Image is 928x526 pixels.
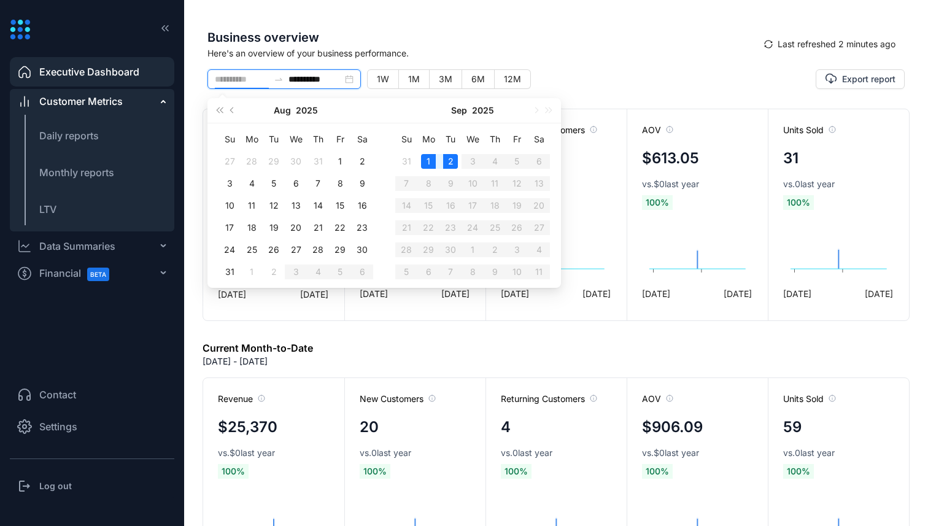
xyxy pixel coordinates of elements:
span: Customer Metrics [39,94,123,109]
div: 31 [222,265,237,279]
td: 2025-08-30 [351,239,373,261]
td: 2025-08-24 [218,239,241,261]
span: 100 % [783,195,814,210]
span: [DATE] [582,287,611,300]
div: 10 [222,198,237,213]
span: 100 % [218,464,249,479]
td: 2025-08-13 [285,195,307,217]
td: 2025-09-02 [439,150,462,172]
div: 13 [288,198,303,213]
span: AOV [642,393,673,405]
span: [DATE] [642,287,670,300]
span: BETA [87,268,109,281]
td: 2025-08-25 [241,239,263,261]
span: Units Sold [783,393,836,405]
th: Su [218,128,241,150]
td: 2025-08-15 [329,195,351,217]
div: 17 [222,220,237,235]
td: 2025-08-11 [241,195,263,217]
div: 7 [311,176,325,191]
div: 30 [355,242,369,257]
p: [DATE] - [DATE] [203,355,268,368]
span: 1M [408,74,420,84]
span: to [274,74,284,84]
td: 2025-08-26 [263,239,285,261]
div: 19 [266,220,281,235]
td: 2025-08-09 [351,172,373,195]
th: Th [307,128,329,150]
span: [DATE] [865,287,893,300]
th: We [285,128,307,150]
div: 29 [266,154,281,169]
span: New Customers [360,393,436,405]
div: 1 [244,265,259,279]
span: Here's an overview of your business performance. [207,47,755,60]
th: Tu [263,128,285,150]
td: 2025-08-22 [329,217,351,239]
th: Mo [241,128,263,150]
div: 18 [244,220,259,235]
td: 2025-08-10 [218,195,241,217]
td: 2025-08-02 [351,150,373,172]
td: 2025-08-31 [218,261,241,283]
td: 2025-08-23 [351,217,373,239]
button: 2025 [472,98,494,123]
td: 2025-08-12 [263,195,285,217]
td: 2025-07-27 [218,150,241,172]
td: 2025-08-20 [285,217,307,239]
div: 25 [244,242,259,257]
span: [DATE] [300,288,328,301]
span: Executive Dashboard [39,64,139,79]
span: Returning Customers [501,393,597,405]
td: 2025-08-21 [307,217,329,239]
th: Mo [417,128,439,150]
button: Aug [274,98,291,123]
div: Data Summaries [39,239,115,253]
td: 2025-09-01 [417,150,439,172]
th: Fr [506,128,528,150]
div: 4 [244,176,259,191]
span: vs. 0 last year [360,447,411,459]
td: 2025-08-06 [285,172,307,195]
td: 2025-08-28 [307,239,329,261]
div: 21 [311,220,325,235]
span: Last refreshed 2 minutes ago [778,37,895,51]
td: 2025-09-02 [263,261,285,283]
th: Fr [329,128,351,150]
span: sync [764,40,773,48]
div: 2 [355,154,369,169]
th: Tu [439,128,462,150]
td: 2025-08-03 [218,172,241,195]
td: 2025-08-07 [307,172,329,195]
span: Financial [39,260,120,287]
th: Sa [528,128,550,150]
span: Daily reports [39,130,99,142]
h4: 20 [360,416,379,438]
button: Sep [451,98,467,123]
th: We [462,128,484,150]
span: [DATE] [724,287,752,300]
div: 24 [222,242,237,257]
h4: 31 [783,147,798,169]
h4: $25,370 [218,416,277,438]
td: 2025-08-01 [329,150,351,172]
div: 15 [333,198,347,213]
div: 3 [222,176,237,191]
td: 2025-07-31 [307,150,329,172]
button: syncLast refreshed 2 minutes ago [755,34,905,54]
div: 1 [421,154,436,169]
span: 3M [439,74,452,84]
div: 14 [311,198,325,213]
div: 30 [288,154,303,169]
span: 100 % [642,464,673,479]
td: 2025-08-31 [395,150,417,172]
span: vs. $0 last year [642,447,699,459]
td: 2025-08-27 [285,239,307,261]
span: vs. $0 last year [218,447,275,459]
span: Units Sold [783,124,836,136]
div: 23 [355,220,369,235]
div: 5 [266,176,281,191]
button: Export report [816,69,905,89]
span: LTV [39,203,56,215]
div: 26 [266,242,281,257]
